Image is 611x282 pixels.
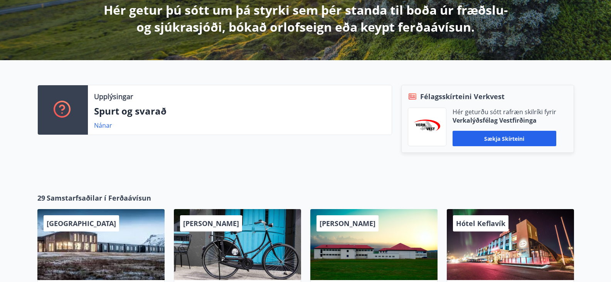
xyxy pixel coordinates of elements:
p: Verkalýðsfélag Vestfirðinga [453,116,556,125]
p: Hér getur þú sótt um þá styrki sem þér standa til boða úr fræðslu- og sjúkrasjóði, bókað orlofsei... [102,2,509,35]
p: Upplýsingar [94,91,133,101]
p: Spurt og svarað [94,105,385,118]
span: 29 [37,193,45,203]
span: [GEOGRAPHIC_DATA] [47,219,116,228]
span: Samstarfsaðilar í Ferðaávísun [47,193,151,203]
span: [PERSON_NAME] [183,219,239,228]
a: Nánar [94,121,112,130]
span: [PERSON_NAME] [320,219,375,228]
span: Hótel Keflavík [456,219,505,228]
span: Félagsskírteini Verkvest [420,91,505,101]
p: Hér geturðu sótt rafræn skilríki fyrir [453,108,556,116]
img: jihgzMk4dcgjRAW2aMgpbAqQEG7LZi0j9dOLAUvz.png [414,120,440,135]
button: Sækja skírteini [453,131,556,146]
